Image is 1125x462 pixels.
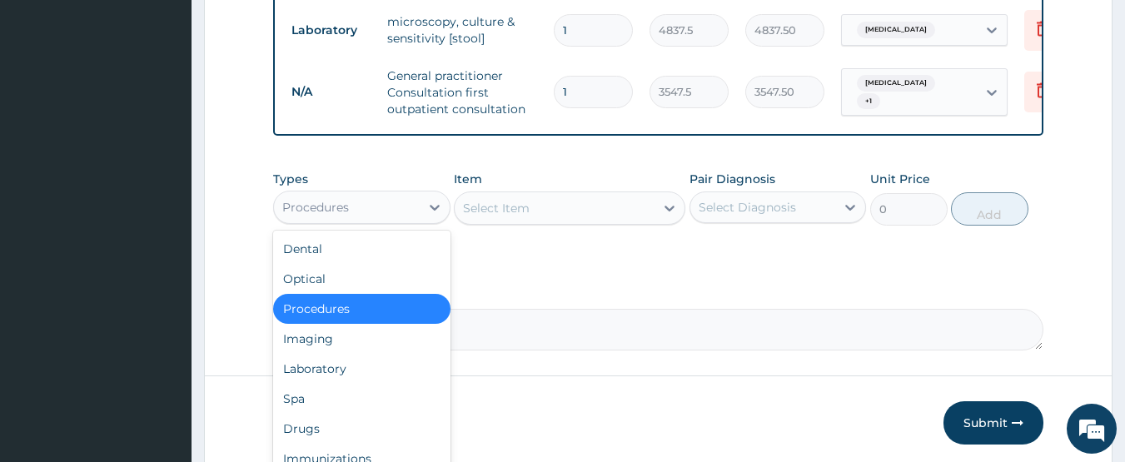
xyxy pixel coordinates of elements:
[857,22,935,38] span: [MEDICAL_DATA]
[282,199,349,216] div: Procedures
[273,264,450,294] div: Optical
[463,200,530,216] div: Select Item
[97,130,230,298] span: We're online!
[283,15,379,46] td: Laboratory
[943,401,1043,445] button: Submit
[857,75,935,92] span: [MEDICAL_DATA]
[273,294,450,324] div: Procedures
[951,192,1028,226] button: Add
[283,77,379,107] td: N/A
[273,414,450,444] div: Drugs
[273,354,450,384] div: Laboratory
[87,93,280,115] div: Chat with us now
[273,384,450,414] div: Spa
[454,171,482,187] label: Item
[857,93,880,110] span: + 1
[8,296,317,354] textarea: Type your message and hit 'Enter'
[379,59,545,126] td: General practitioner Consultation first outpatient consultation
[689,171,775,187] label: Pair Diagnosis
[870,171,930,187] label: Unit Price
[379,5,545,55] td: microscopy, culture & sensitivity [stool]
[699,199,796,216] div: Select Diagnosis
[273,286,1044,300] label: Comment
[273,324,450,354] div: Imaging
[31,83,67,125] img: d_794563401_company_1708531726252_794563401
[273,172,308,186] label: Types
[273,8,313,48] div: Minimize live chat window
[273,234,450,264] div: Dental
